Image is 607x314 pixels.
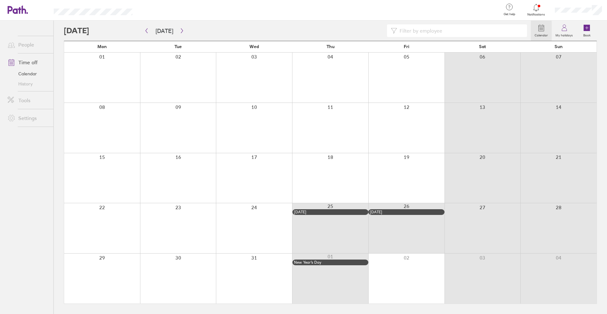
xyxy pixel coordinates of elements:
a: Calendar [531,21,552,41]
span: Notifications [526,13,547,16]
label: Calendar [531,32,552,37]
span: Tue [175,44,182,49]
a: Tools [3,94,53,107]
span: Sat [479,44,486,49]
div: [DATE] [294,210,367,214]
a: Time off [3,56,53,69]
label: Book [579,32,594,37]
input: Filter by employee [397,25,523,37]
button: [DATE] [150,26,178,36]
div: New Year’s Day [294,260,367,265]
a: Book [577,21,597,41]
span: Mon [97,44,107,49]
span: Sun [555,44,563,49]
span: Thu [327,44,334,49]
a: Calendar [3,69,53,79]
a: Settings [3,112,53,124]
div: [DATE] [370,210,443,214]
a: Notifications [526,3,547,16]
a: My holidays [552,21,577,41]
a: People [3,38,53,51]
a: History [3,79,53,89]
span: Get help [499,12,520,16]
span: Wed [249,44,259,49]
label: My holidays [552,32,577,37]
span: Fri [404,44,409,49]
